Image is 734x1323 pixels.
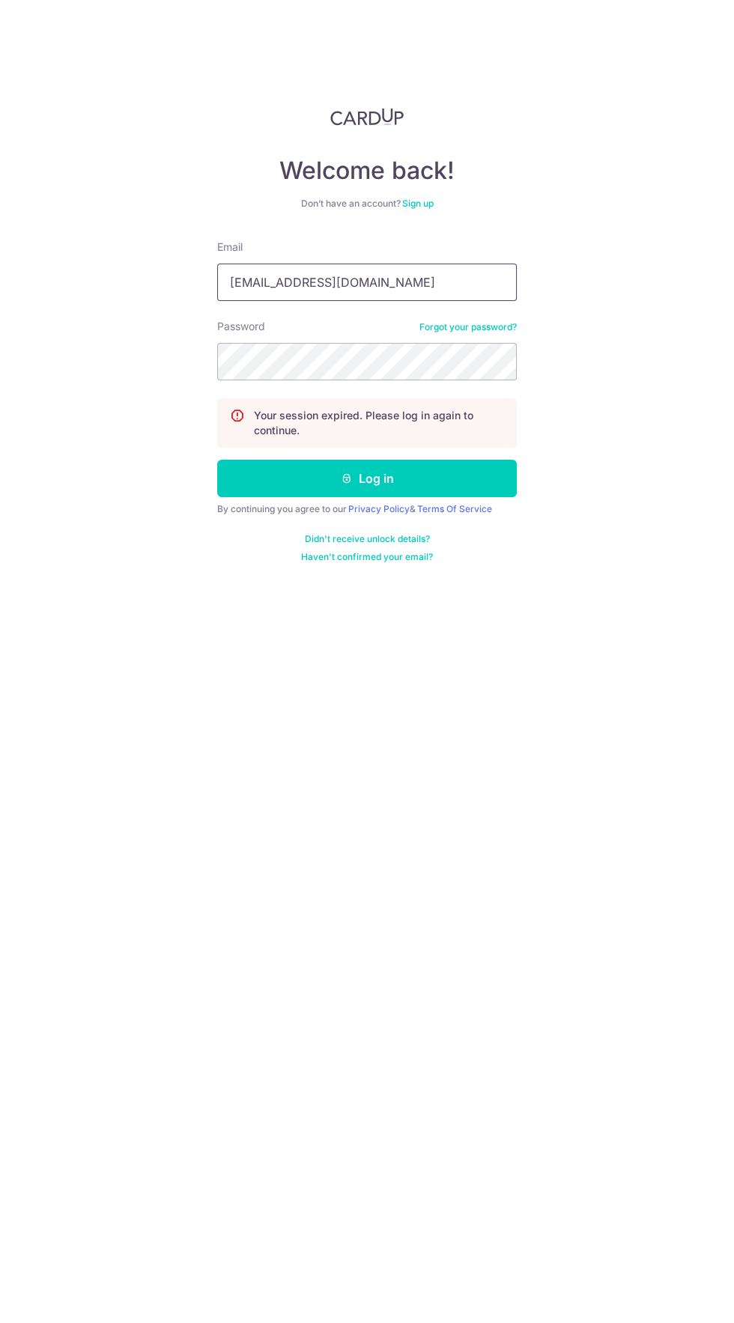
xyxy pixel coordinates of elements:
button: Log in [217,460,517,497]
img: CardUp Logo [330,108,404,126]
a: Terms Of Service [417,503,492,514]
div: Don’t have an account? [217,198,517,210]
label: Email [217,240,243,255]
a: Forgot your password? [419,321,517,333]
a: Sign up [402,198,434,209]
a: Haven't confirmed your email? [301,551,433,563]
h4: Welcome back! [217,156,517,186]
p: Your session expired. Please log in again to continue. [254,408,504,438]
div: By continuing you agree to our & [217,503,517,515]
a: Privacy Policy [348,503,410,514]
a: Didn't receive unlock details? [305,533,430,545]
input: Enter your Email [217,264,517,301]
label: Password [217,319,265,334]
